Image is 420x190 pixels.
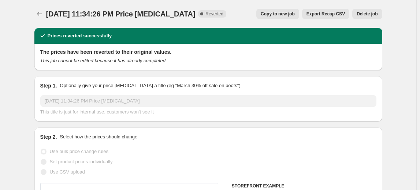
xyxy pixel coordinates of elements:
[50,169,85,175] span: Use CSV upload
[50,149,108,154] span: Use bulk price change rules
[50,159,113,164] span: Set product prices individually
[40,133,57,141] h2: Step 2.
[48,32,112,40] h2: Prices reverted successfully
[40,82,57,89] h2: Step 1.
[205,11,223,17] span: Reverted
[34,9,45,19] button: Price change jobs
[60,82,240,89] p: Optionally give your price [MEDICAL_DATA] a title (eg "March 30% off sale on boots")
[40,95,376,107] input: 30% off holiday sale
[357,11,378,17] span: Delete job
[40,48,376,56] h2: The prices have been reverted to their original values.
[352,9,382,19] button: Delete job
[232,183,376,189] h6: STOREFRONT EXAMPLE
[302,9,349,19] button: Export Recap CSV
[46,10,196,18] span: [DATE] 11:34:26 PM Price [MEDICAL_DATA]
[40,58,167,63] i: This job cannot be edited because it has already completed.
[306,11,345,17] span: Export Recap CSV
[40,109,154,115] span: This title is just for internal use, customers won't see it
[261,11,295,17] span: Copy to new job
[60,133,137,141] p: Select how the prices should change
[256,9,299,19] button: Copy to new job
